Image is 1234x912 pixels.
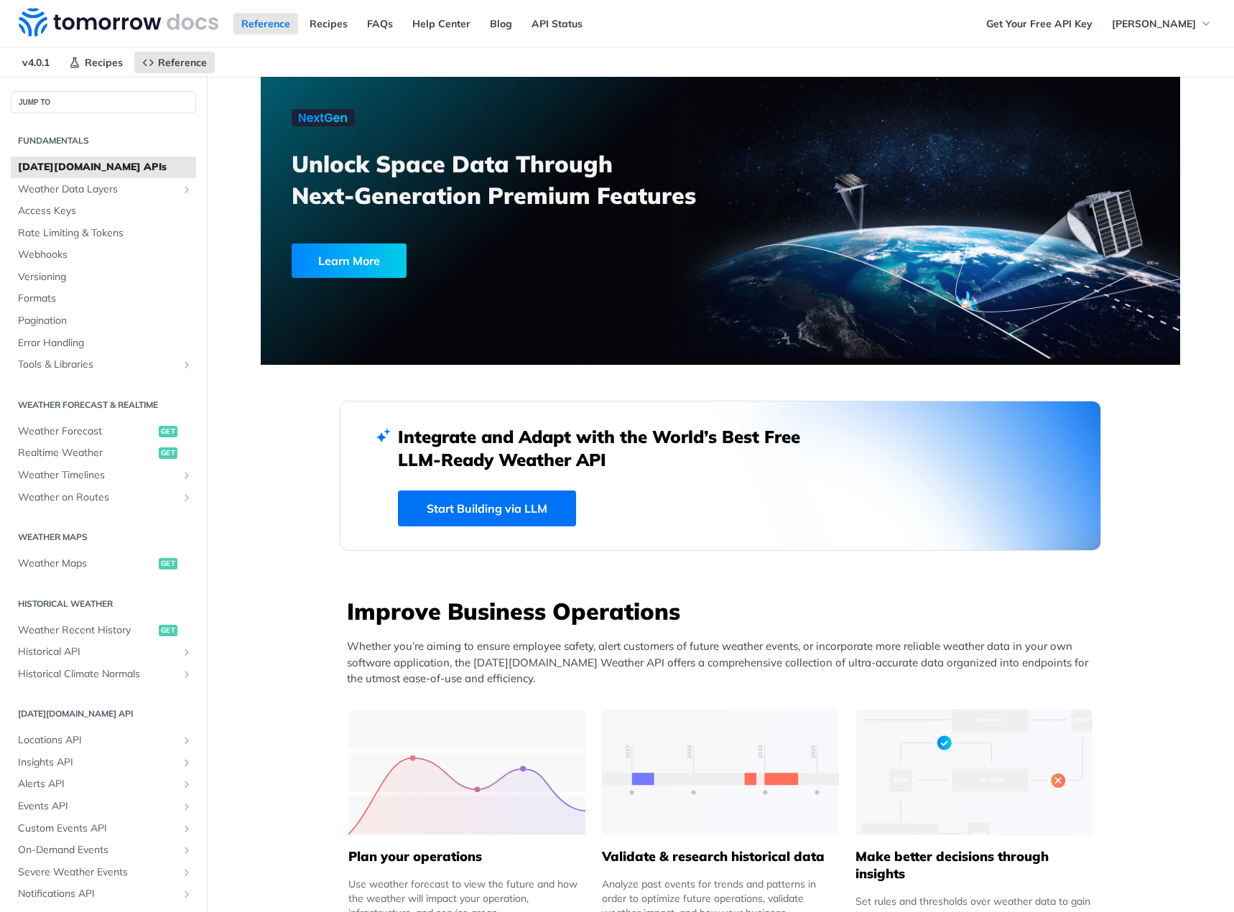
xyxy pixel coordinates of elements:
a: Formats [11,288,196,310]
span: Realtime Weather [18,446,155,460]
a: [DATE][DOMAIN_NAME] APIs [11,157,196,178]
span: Error Handling [18,336,192,350]
a: Weather Recent Historyget [11,620,196,641]
button: Show subpages for On-Demand Events [181,844,192,856]
span: Weather Data Layers [18,182,177,197]
span: Weather Forecast [18,424,155,439]
span: get [159,558,177,569]
h2: Weather Maps [11,531,196,544]
a: Notifications APIShow subpages for Notifications API [11,883,196,905]
a: Reference [134,52,215,73]
span: Access Keys [18,204,192,218]
img: Tomorrow.io Weather API Docs [19,8,218,37]
button: Show subpages for Custom Events API [181,823,192,834]
a: Get Your Free API Key [978,13,1100,34]
button: Show subpages for Events API [181,801,192,812]
button: Show subpages for Historical API [181,646,192,658]
a: Weather Data LayersShow subpages for Weather Data Layers [11,179,196,200]
button: Show subpages for Notifications API [181,888,192,900]
h5: Make better decisions through insights [855,848,1092,883]
span: Webhooks [18,248,192,262]
a: FAQs [359,13,401,34]
span: Alerts API [18,777,177,791]
a: Locations APIShow subpages for Locations API [11,730,196,751]
a: Help Center [404,13,478,34]
a: Alerts APIShow subpages for Alerts API [11,773,196,795]
p: Whether you’re aiming to ensure employee safety, alert customers of future weather events, or inc... [347,638,1101,687]
span: Notifications API [18,887,177,901]
a: Severe Weather EventsShow subpages for Severe Weather Events [11,862,196,883]
a: Tools & LibrariesShow subpages for Tools & Libraries [11,354,196,376]
a: Access Keys [11,200,196,222]
h3: Unlock Space Data Through Next-Generation Premium Features [292,148,736,211]
img: 13d7ca0-group-496-2.svg [602,709,839,835]
button: Show subpages for Severe Weather Events [181,867,192,878]
a: Rate Limiting & Tokens [11,223,196,244]
a: Realtime Weatherget [11,442,196,464]
h5: Validate & research historical data [602,848,839,865]
span: Pagination [18,314,192,328]
span: get [159,625,177,636]
span: Weather Timelines [18,468,177,483]
a: Historical Climate NormalsShow subpages for Historical Climate Normals [11,664,196,685]
img: 39565e8-group-4962x.svg [348,709,585,835]
a: Reference [233,13,298,34]
a: Versioning [11,266,196,288]
span: [DATE][DOMAIN_NAME] APIs [18,160,192,175]
button: [PERSON_NAME] [1104,13,1220,34]
button: JUMP TO [11,91,196,113]
span: Tools & Libraries [18,358,177,372]
span: Insights API [18,755,177,770]
a: Error Handling [11,332,196,354]
a: Weather Mapsget [11,553,196,574]
a: Recipes [302,13,356,34]
span: Locations API [18,733,177,748]
a: Recipes [61,52,131,73]
button: Show subpages for Historical Climate Normals [181,669,192,680]
button: Show subpages for Weather on Routes [181,492,192,503]
a: Pagination [11,310,196,332]
a: Blog [482,13,520,34]
button: Show subpages for Tools & Libraries [181,359,192,371]
a: On-Demand EventsShow subpages for On-Demand Events [11,839,196,861]
h2: Weather Forecast & realtime [11,399,196,411]
h5: Plan your operations [348,848,585,865]
button: Show subpages for Locations API [181,735,192,746]
a: API Status [524,13,590,34]
h2: [DATE][DOMAIN_NAME] API [11,707,196,720]
span: Reference [158,56,207,69]
span: Rate Limiting & Tokens [18,226,192,241]
a: Custom Events APIShow subpages for Custom Events API [11,818,196,839]
a: Start Building via LLM [398,490,576,526]
span: Recipes [85,56,123,69]
img: NextGen [292,109,355,126]
h2: Historical Weather [11,597,196,610]
button: Show subpages for Weather Timelines [181,470,192,481]
a: Historical APIShow subpages for Historical API [11,641,196,663]
button: Show subpages for Insights API [181,757,192,768]
a: Webhooks [11,244,196,266]
img: a22d113-group-496-32x.svg [855,709,1092,835]
span: Versioning [18,270,192,284]
button: Show subpages for Alerts API [181,778,192,790]
span: Weather Maps [18,557,155,571]
h2: Fundamentals [11,134,196,147]
a: Weather TimelinesShow subpages for Weather Timelines [11,465,196,486]
span: Weather on Routes [18,490,177,505]
div: Learn More [292,243,407,278]
span: Weather Recent History [18,623,155,638]
a: Learn More [292,243,647,278]
span: v4.0.1 [14,52,57,73]
a: Insights APIShow subpages for Insights API [11,752,196,773]
h3: Improve Business Operations [347,595,1101,627]
h2: Integrate and Adapt with the World’s Best Free LLM-Ready Weather API [398,425,822,471]
a: Events APIShow subpages for Events API [11,796,196,817]
span: [PERSON_NAME] [1112,17,1196,30]
span: Custom Events API [18,822,177,836]
span: Historical Climate Normals [18,667,177,681]
span: Historical API [18,645,177,659]
a: Weather Forecastget [11,421,196,442]
span: On-Demand Events [18,843,177,857]
span: get [159,447,177,459]
span: Formats [18,292,192,306]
